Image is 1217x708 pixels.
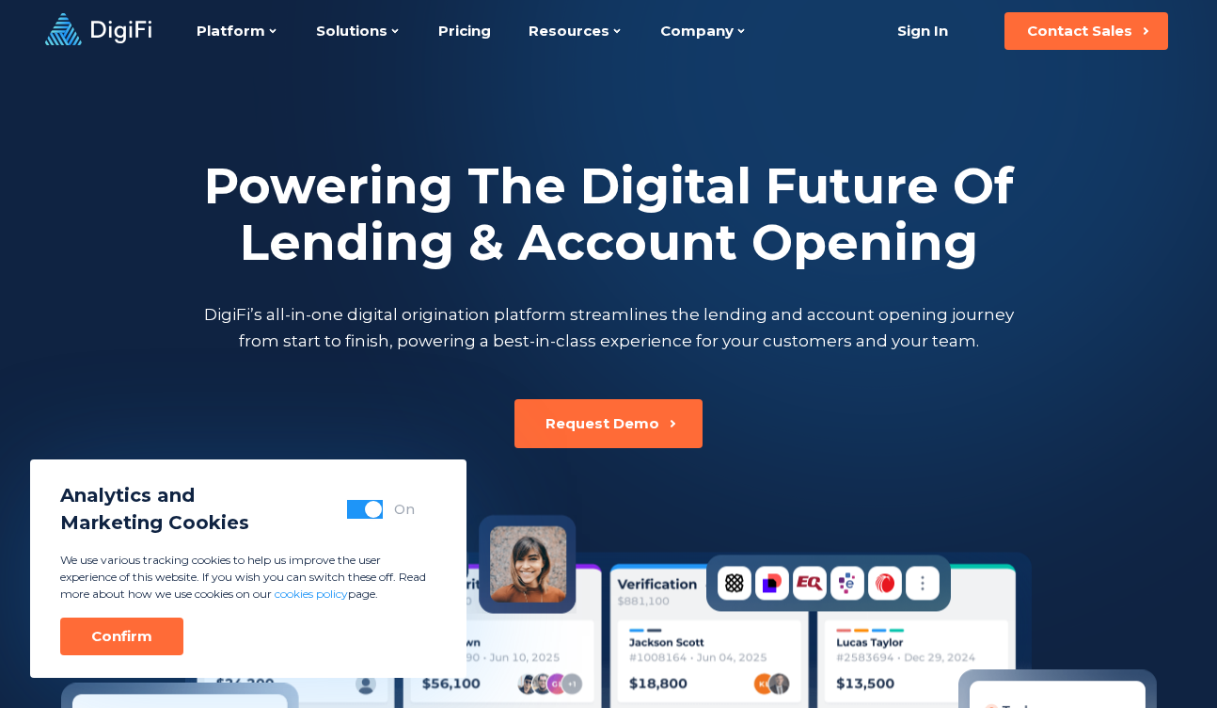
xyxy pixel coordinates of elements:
a: cookies policy [275,587,348,601]
button: Confirm [60,618,183,655]
button: Contact Sales [1004,12,1168,50]
button: Request Demo [514,399,703,448]
a: Sign In [874,12,971,50]
span: Marketing Cookies [60,509,249,537]
span: Analytics and [60,482,249,509]
div: Request Demo [545,414,659,433]
div: Confirm [91,627,152,646]
div: On [394,500,415,519]
p: We use various tracking cookies to help us improve the user experience of this website. If you wi... [60,552,436,603]
p: DigiFi’s all-in-one digital origination platform streamlines the lending and account opening jour... [199,301,1018,354]
div: Contact Sales [1027,22,1132,40]
h2: Powering The Digital Future Of Lending & Account Opening [199,158,1018,271]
